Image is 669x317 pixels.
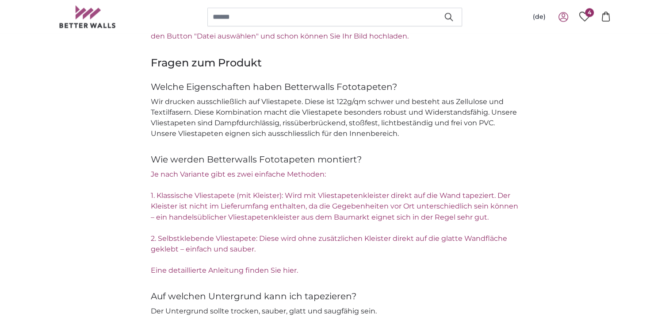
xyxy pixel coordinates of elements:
[59,5,116,28] img: Betterwalls
[151,305,519,316] p: Der Untergrund sollte trocken, sauber, glatt und saugfähig sein.
[151,21,518,40] a: Im Konfigurator klicken Sie dann einfach auf den Button "Datei auswählen" und schon können Sie Ih...
[151,153,519,166] h4: Wie werden Betterwalls Fototapeten montiert?
[151,266,298,274] a: Eine detaillierte Anleitung finden Sie hier.
[151,170,518,253] a: Je nach Variante gibt es zwei einfache Methoden: 1. Klassische Vliestapete (mit Kleister): Wird m...
[151,290,519,302] h4: Auf welchen Untergrund kann ich tapezieren?
[151,97,519,139] p: Wir drucken ausschließlich auf Vliestapete. Diese ist 122g/qm schwer und besteht aus Zellulose un...
[151,56,519,70] h3: Fragen zum Produkt
[526,9,553,25] button: (de)
[151,81,519,93] h4: Welche Eigenschaften haben Betterwalls Fototapeten?
[585,8,594,17] span: 4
